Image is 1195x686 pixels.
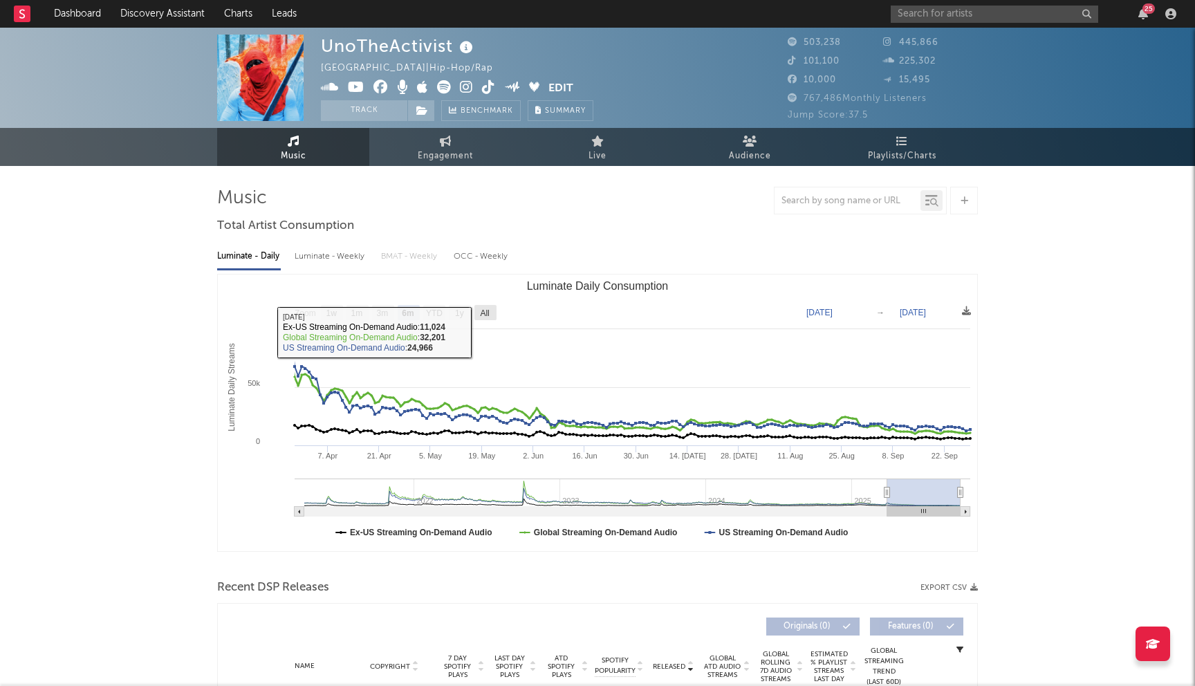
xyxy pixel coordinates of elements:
text: 21. Apr [367,452,391,460]
span: 767,486 Monthly Listeners [788,94,927,103]
text: 11. Aug [777,452,803,460]
div: Luminate - Daily [217,245,281,268]
span: Engagement [418,148,473,165]
div: Luminate - Weekly [295,245,367,268]
text: 19. May [468,452,496,460]
text: 2. Jun [523,452,544,460]
span: Estimated % Playlist Streams Last Day [810,650,848,683]
div: OCC - Weekly [454,245,509,268]
text: 1m [351,308,363,318]
span: Last Day Spotify Plays [491,654,528,679]
button: Export CSV [920,584,978,592]
span: Live [589,148,606,165]
span: Originals ( 0 ) [775,622,839,631]
span: 7 Day Spotify Plays [439,654,476,679]
span: Global Rolling 7D Audio Streams [757,650,795,683]
span: Copyright [370,662,410,671]
text: Global Streaming On-Demand Audio [534,528,678,537]
text: 1w [326,308,337,318]
text: [DATE] [900,308,926,317]
text: → [876,308,884,317]
text: 0 [256,437,260,445]
text: Ex-US Streaming On-Demand Audio [350,528,492,537]
span: Summary [545,107,586,115]
button: Track [321,100,407,121]
text: [DATE] [806,308,833,317]
text: 1y [455,308,464,318]
span: 503,238 [788,38,841,47]
text: Zoom [295,308,316,318]
span: 225,302 [883,57,936,66]
text: US Streaming On-Demand Audio [719,528,848,537]
span: Spotify Popularity [595,656,636,676]
button: Features(0) [870,618,963,636]
text: 7. Apr [317,452,337,460]
span: Global ATD Audio Streams [703,654,741,679]
text: 16. Jun [572,452,597,460]
text: 14. [DATE] [669,452,706,460]
span: Music [281,148,306,165]
button: Summary [528,100,593,121]
span: Released [653,662,685,671]
a: Audience [674,128,826,166]
span: Audience [729,148,771,165]
div: 25 [1142,3,1155,14]
span: 445,866 [883,38,938,47]
div: [GEOGRAPHIC_DATA] | Hip-Hop/Rap [321,60,509,77]
span: Playlists/Charts [868,148,936,165]
svg: Luminate Daily Consumption [218,275,977,551]
text: 25. Aug [828,452,854,460]
text: 8. Sep [882,452,905,460]
span: 101,100 [788,57,840,66]
span: 15,495 [883,75,930,84]
a: Engagement [369,128,521,166]
text: Luminate Daily Streams [227,343,237,431]
span: 10,000 [788,75,836,84]
button: 25 [1138,8,1148,19]
text: 22. Sep [932,452,958,460]
text: 30. Jun [624,452,649,460]
text: 6m [402,308,414,318]
button: Edit [548,80,573,98]
a: Benchmark [441,100,521,121]
input: Search for artists [891,6,1098,23]
span: Jump Score: 37.5 [788,111,868,120]
a: Live [521,128,674,166]
span: ATD Spotify Plays [543,654,580,679]
span: Recent DSP Releases [217,580,329,596]
text: 50k [248,379,260,387]
a: Playlists/Charts [826,128,978,166]
text: All [480,308,489,318]
div: UnoTheActivist [321,35,476,57]
text: 28. [DATE] [721,452,757,460]
text: YTD [426,308,443,318]
a: Music [217,128,369,166]
span: Features ( 0 ) [879,622,943,631]
text: 5. May [419,452,443,460]
span: Benchmark [461,103,513,120]
text: 3m [377,308,389,318]
text: Luminate Daily Consumption [527,280,669,292]
input: Search by song name or URL [775,196,920,207]
span: Total Artist Consumption [217,218,354,234]
div: Name [259,661,350,671]
button: Originals(0) [766,618,860,636]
